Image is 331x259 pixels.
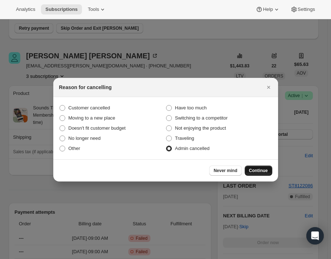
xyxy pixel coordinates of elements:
[69,146,80,151] span: Other
[175,115,228,121] span: Switching to a competitor
[69,105,110,110] span: Customer cancelled
[45,7,78,12] span: Subscriptions
[175,146,210,151] span: Admin cancelled
[214,168,237,174] span: Never mind
[69,135,101,141] span: No longer need
[175,135,194,141] span: Traveling
[245,166,272,176] button: Continue
[286,4,319,14] button: Settings
[69,125,126,131] span: Doesn't fit customer budget
[249,168,268,174] span: Continue
[59,84,112,91] h2: Reason for cancelling
[209,166,241,176] button: Never mind
[175,105,207,110] span: Have too much
[306,227,324,245] div: Open Intercom Messenger
[298,7,315,12] span: Settings
[16,7,35,12] span: Analytics
[251,4,284,14] button: Help
[12,4,40,14] button: Analytics
[69,115,115,121] span: Moving to a new place
[88,7,99,12] span: Tools
[264,82,274,92] button: Close
[83,4,111,14] button: Tools
[175,125,226,131] span: Not enjoying the product
[263,7,273,12] span: Help
[41,4,82,14] button: Subscriptions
